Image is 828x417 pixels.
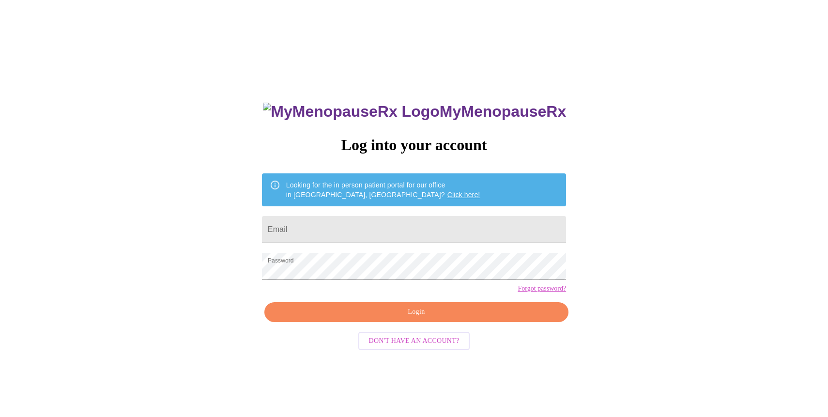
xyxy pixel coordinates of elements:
img: MyMenopauseRx Logo [263,103,439,121]
button: Don't have an account? [358,332,470,351]
h3: MyMenopauseRx [263,103,566,121]
a: Forgot password? [518,285,566,293]
span: Login [276,306,557,318]
a: Don't have an account? [356,336,473,344]
h3: Log into your account [262,136,566,154]
span: Don't have an account? [369,335,460,347]
div: Looking for the in person patient portal for our office in [GEOGRAPHIC_DATA], [GEOGRAPHIC_DATA]? [286,176,480,203]
button: Login [264,302,568,322]
a: Click here! [447,191,480,199]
